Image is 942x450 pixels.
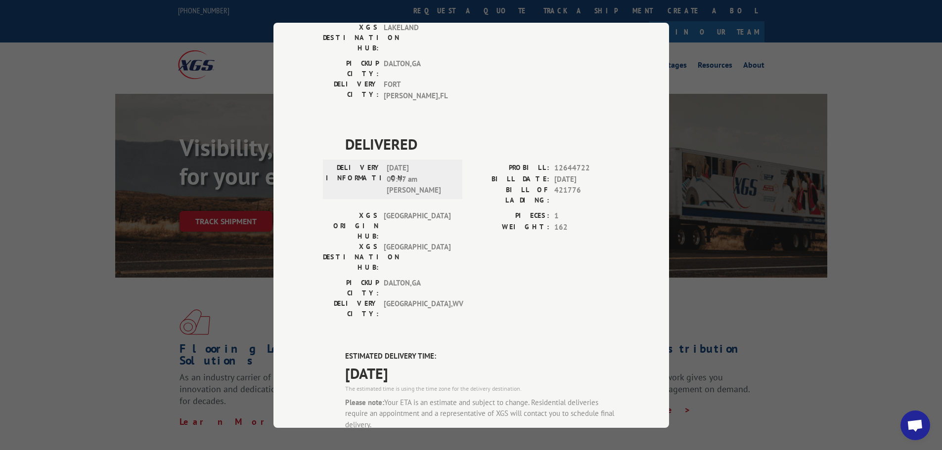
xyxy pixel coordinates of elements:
span: [DATE] [345,362,620,384]
span: DALTON , GA [384,278,450,298]
label: ESTIMATED DELIVERY TIME: [345,351,620,362]
label: BILL DATE: [471,173,549,185]
label: PIECES: [471,210,549,222]
label: DELIVERY INFORMATION: [326,163,382,196]
label: BILL OF LADING: [471,185,549,205]
div: Your ETA is an estimate and subject to change. Residential deliveries require an appointment and ... [345,397,620,430]
span: [GEOGRAPHIC_DATA] [384,242,450,273]
span: [DATE] 09:47 am [PERSON_NAME] [387,163,453,196]
span: 12644722 [554,163,620,174]
label: PICKUP CITY: [323,278,379,298]
label: DELIVERY CITY: [323,79,379,101]
label: XGS DESTINATION HUB: [323,22,379,53]
span: FORT [PERSON_NAME] , FL [384,79,450,101]
span: DALTON , GA [384,58,450,79]
span: DELIVERED [345,133,620,155]
label: PICKUP CITY: [323,58,379,79]
span: [DATE] [554,173,620,185]
span: 162 [554,221,620,233]
label: XGS ORIGIN HUB: [323,210,379,242]
label: DELIVERY CITY: [323,298,379,319]
span: LAKELAND [384,22,450,53]
label: PROBILL: [471,163,549,174]
span: [GEOGRAPHIC_DATA] [384,210,450,242]
div: The estimated time is using the time zone for the delivery destination. [345,384,620,393]
label: XGS DESTINATION HUB: [323,242,379,273]
span: [GEOGRAPHIC_DATA] , WV [384,298,450,319]
strong: Please note: [345,397,384,407]
div: Open chat [900,410,930,440]
span: 1 [554,210,620,222]
span: 421776 [554,185,620,205]
label: WEIGHT: [471,221,549,233]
